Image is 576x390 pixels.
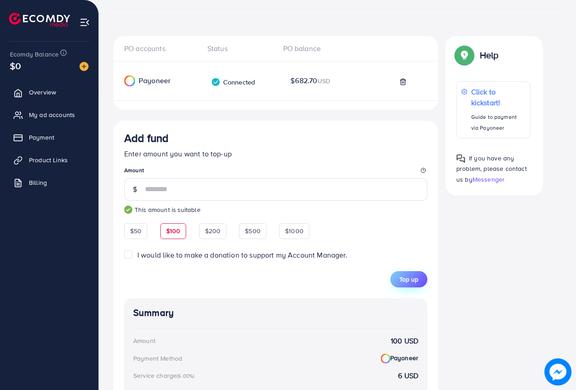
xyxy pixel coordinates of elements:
a: Overview [7,83,92,101]
strong: 100 USD [391,336,418,346]
div: Status [200,43,276,54]
img: menu [80,17,90,28]
a: Payment [7,128,92,146]
span: If you have any problem, please contact us by [456,154,527,183]
img: image [80,62,89,71]
span: $100 [166,226,181,235]
div: Amount [133,336,155,345]
div: Connected [211,77,255,87]
img: logo [9,13,70,27]
div: Service charge [133,371,197,380]
p: Help [480,50,499,61]
span: Payment [29,133,54,142]
strong: Payoneer [381,353,418,363]
img: Payoneer [124,75,135,86]
span: Ecomdy Balance [10,50,59,59]
p: Click to kickstart! [471,86,525,108]
strong: 6 USD [398,371,418,381]
div: PO accounts [124,43,200,54]
div: Payoneer [113,75,184,86]
span: Overview [29,88,56,97]
img: Popup guide [456,47,473,63]
img: Payoneer [381,354,390,363]
p: Guide to payment via Payoneer [471,112,525,133]
div: Payment Method [133,354,182,363]
span: $50 [130,226,141,235]
a: My ad accounts [7,106,92,124]
span: $200 [205,226,221,235]
legend: Amount [124,166,427,178]
span: My ad accounts [29,110,75,119]
a: Product Links [7,151,92,169]
button: Top up [390,271,427,287]
span: $500 [245,226,261,235]
span: Billing [29,178,47,187]
h3: Add fund [124,132,169,145]
span: Messenger [473,175,505,184]
span: Top up [399,275,418,284]
small: (6.00%) [177,372,194,380]
small: This amount is suitable [124,205,427,214]
img: image [544,358,571,385]
span: Product Links [29,155,68,164]
p: Enter amount you want to top-up [124,148,427,159]
span: $682.70 [290,75,331,86]
span: USD [318,76,330,85]
span: $0 [10,59,21,72]
img: guide [124,206,132,214]
img: Popup guide [456,154,465,163]
span: $1000 [285,226,304,235]
div: PO balance [276,43,352,54]
img: verified [211,77,220,87]
h4: Summary [133,307,418,319]
span: I would like to make a donation to support my Account Manager. [137,250,347,260]
a: Billing [7,174,92,192]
